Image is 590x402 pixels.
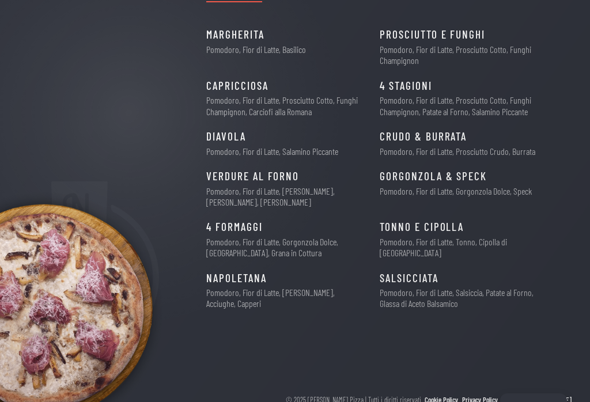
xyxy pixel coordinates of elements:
[380,26,485,44] span: Prosciutto e Funghi
[206,185,365,207] p: Pomodoro, Fior di Latte, [PERSON_NAME], [PERSON_NAME], [PERSON_NAME]
[206,26,264,44] span: Margherita
[380,236,539,258] p: Pomodoro, Fior di Latte, Tonno, Cipolla di [GEOGRAPHIC_DATA]
[380,128,467,146] span: CRUDO & BURRATA
[206,94,365,116] p: Pomodoro, Fior di Latte, Prosciutto Cotto, Funghi Champignon, Carciofi alla Romana
[206,146,338,157] p: Pomodoro, Fior di Latte, Salamino Piccante
[380,270,438,287] span: Salsicciata
[380,77,432,95] span: 4 Stagioni
[380,44,539,66] p: Pomodoro, Fior di Latte, Prosciutto Cotto, Funghi Champignon
[206,168,299,185] span: Verdure al Forno
[206,236,365,258] p: Pomodoro, Fior di Latte, Gorgonzola Dolce, [GEOGRAPHIC_DATA], Grana in Cottura
[206,128,245,146] span: Diavola
[380,168,487,185] span: Gorgonzola & Speck
[380,146,535,157] p: Pomodoro, Fior di Latte, Prosciutto Crudo, Burrata
[206,77,268,95] span: Capricciosa
[380,94,539,116] p: Pomodoro, Fior di Latte, Prosciutto Cotto, Funghi Champignon, Patate al Forno, Salamino Piccante
[206,270,266,287] span: Napoletana
[206,218,262,236] span: 4 Formaggi
[380,287,539,309] p: Pomodoro, Fior di Latte, Salsiccia, Patate al Forno, Glassa di Aceto Balsamico
[206,44,306,55] p: Pomodoro, Fior di Latte, Basilico
[206,287,365,309] p: Pomodoro, Fior di Latte, [PERSON_NAME], Acciughe, Capperi
[380,218,464,236] span: Tonno e Cipolla
[380,185,532,196] p: Pomodoro, Fior di Latte, Gorgonzola Dolce, Speck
